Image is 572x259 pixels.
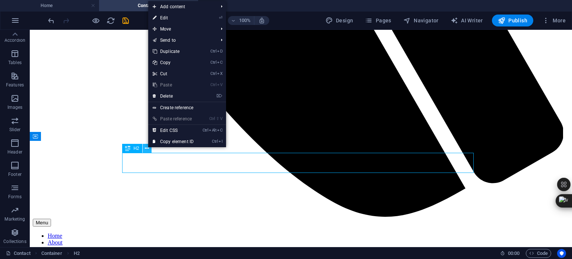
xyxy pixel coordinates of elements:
[203,128,209,133] i: Ctrl
[217,128,222,133] i: C
[99,1,198,10] h4: Contact
[362,15,394,26] button: Pages
[400,15,442,26] button: Navigator
[220,116,222,121] i: V
[91,16,100,25] button: Click here to leave preview mode and continue editing
[451,17,483,24] span: AI Writer
[212,139,218,144] i: Ctrl
[210,60,216,65] i: Ctrl
[8,194,22,200] p: Forms
[219,139,222,144] i: I
[539,15,569,26] button: More
[322,15,356,26] button: Design
[74,249,80,258] span: Click to select. Double-click to edit
[148,136,198,147] a: CtrlICopy element ID
[4,216,25,222] p: Marketing
[542,17,566,24] span: More
[228,16,254,25] button: 100%
[216,94,222,98] i: ⌦
[529,249,548,258] span: Code
[210,49,216,54] i: Ctrl
[448,15,486,26] button: AI Writer
[210,71,216,76] i: Ctrl
[217,82,222,87] i: V
[217,60,222,65] i: C
[7,104,23,110] p: Images
[492,15,533,26] button: Publish
[47,16,55,25] button: undo
[148,91,198,102] a: ⌦Delete
[239,16,251,25] h6: 100%
[325,17,353,24] span: Design
[403,17,439,24] span: Navigator
[9,127,21,133] p: Slider
[148,113,198,124] a: Ctrl⇧VPaste reference
[209,116,215,121] i: Ctrl
[322,15,356,26] div: Design (Ctrl+Alt+Y)
[148,12,198,23] a: ⏎Edit
[498,17,527,24] span: Publish
[219,15,222,20] i: ⏎
[8,60,22,66] p: Tables
[365,17,391,24] span: Pages
[210,82,216,87] i: Ctrl
[557,249,566,258] button: Usercentrics
[148,125,198,136] a: CtrlAltCEdit CSS
[148,46,198,57] a: CtrlDDuplicate
[148,79,198,91] a: CtrlVPaste
[217,49,222,54] i: D
[106,16,115,25] button: reload
[500,249,520,258] h6: Session time
[216,116,219,121] i: ⇧
[148,1,215,12] span: Add content
[148,68,198,79] a: CtrlXCut
[209,128,216,133] i: Alt
[148,35,215,46] a: Send to
[8,171,22,177] p: Footer
[508,249,519,258] span: 00 00
[3,239,26,244] p: Collections
[133,146,139,151] span: H2
[148,23,215,35] span: Move
[7,149,22,155] p: Header
[4,37,25,43] p: Accordion
[217,71,222,76] i: X
[513,250,514,256] span: :
[6,82,24,88] p: Features
[526,249,551,258] button: Code
[41,249,62,258] span: Click to select. Double-click to edit
[258,17,265,24] i: On resize automatically adjust zoom level to fit chosen device.
[121,16,130,25] i: Save (Ctrl+S)
[148,102,226,113] a: Create reference
[6,249,31,258] a: Click to cancel selection. Double-click to open Pages
[41,249,80,258] nav: breadcrumb
[107,16,115,25] i: Reload page
[121,16,130,25] button: save
[47,16,55,25] i: Undo: Delete elements (Ctrl+Z)
[148,57,198,68] a: CtrlCCopy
